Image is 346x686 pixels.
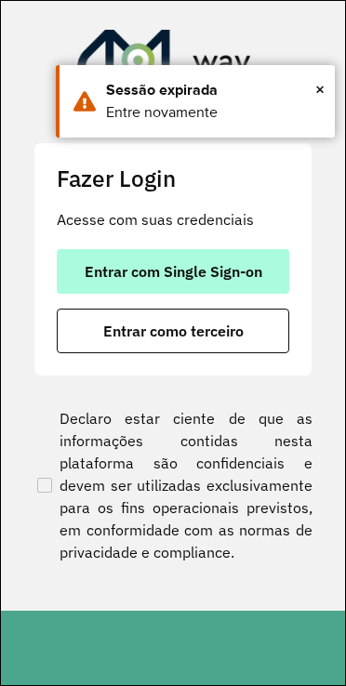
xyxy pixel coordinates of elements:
img: Roteirizador AmbevTech [77,30,269,119]
div: Sessão expirada [106,79,321,101]
span: Entrar com Single Sign-on [85,264,262,279]
span: × [315,75,325,103]
div: Entre novamente [106,101,321,124]
p: Acesse com suas credenciais [57,208,289,231]
label: Declaro estar ciente de que as informações contidas nesta plataforma são confidenciais e devem se... [33,407,313,563]
button: Close [315,75,325,103]
button: button [57,249,289,294]
span: Entrar como terceiro [103,323,244,338]
h2: Fazer Login [57,165,289,192]
button: button [57,309,289,353]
